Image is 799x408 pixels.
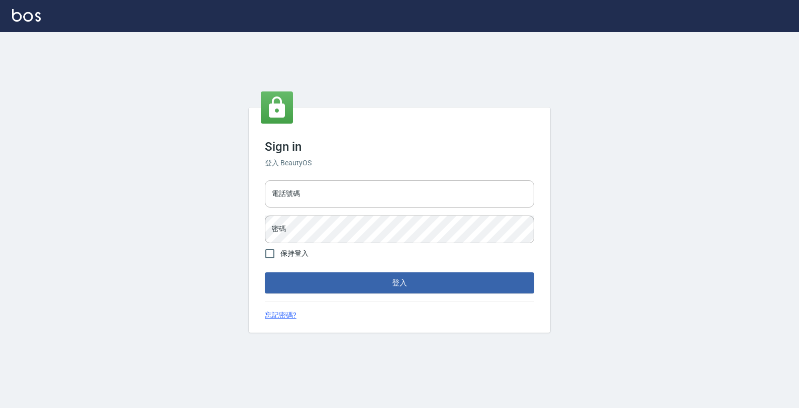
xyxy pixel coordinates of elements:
button: 登入 [265,272,534,293]
h6: 登入 BeautyOS [265,158,534,168]
img: Logo [12,9,41,22]
h3: Sign in [265,140,534,154]
span: 保持登入 [280,248,309,259]
a: 忘記密碼? [265,310,296,321]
